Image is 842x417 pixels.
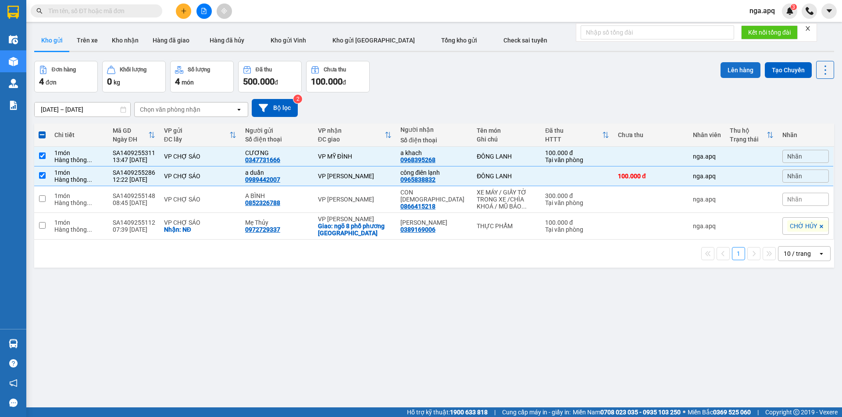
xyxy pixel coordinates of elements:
[54,176,103,183] div: Hàng thông thường
[87,226,92,233] span: ...
[54,169,103,176] div: 1 món
[9,101,18,110] img: solution-icon
[318,223,392,237] div: Giao: ngõ 8 phố phương mai đống đa hà nội
[502,407,571,417] span: Cung cấp máy in - giấy in:
[693,173,721,180] div: nga.apq
[818,250,825,257] svg: open
[332,37,415,44] span: Kho gửi [GEOGRAPHIC_DATA]
[9,339,18,348] img: warehouse-icon
[46,79,57,86] span: đơn
[721,62,760,78] button: Lên hàng
[48,6,152,16] input: Tìm tên, số ĐT hoặc mã đơn
[210,37,244,44] span: Hàng đã hủy
[806,7,813,15] img: phone-icon
[545,226,609,233] div: Tại văn phòng
[39,76,44,87] span: 4
[787,196,802,203] span: Nhãn
[545,156,609,163] div: Tại văn phòng
[252,99,298,117] button: Bộ lọc
[318,196,392,203] div: VP [PERSON_NAME]
[87,199,92,206] span: ...
[400,126,468,133] div: Người nhận
[757,407,759,417] span: |
[400,189,468,203] div: CON THÁI
[181,8,187,14] span: plus
[683,410,685,414] span: ⚪️
[54,156,103,163] div: Hàng thông thường
[113,169,155,176] div: SA1409255286
[102,61,166,92] button: Khối lượng0kg
[732,247,745,260] button: 1
[34,30,70,51] button: Kho gửi
[245,192,309,199] div: A BÌNH
[407,407,488,417] span: Hỗ trợ kỹ thuật:
[245,169,309,176] div: a duẩn
[9,399,18,407] span: message
[108,124,160,147] th: Toggle SortBy
[164,127,229,134] div: VP gửi
[318,127,385,134] div: VP nhận
[306,61,370,92] button: Chưa thu100.000đ
[545,127,602,134] div: Đã thu
[245,199,280,206] div: 0852326788
[618,173,684,180] div: 100.000 đ
[113,127,148,134] div: Mã GD
[9,359,18,368] span: question-circle
[787,173,802,180] span: Nhãn
[477,223,536,230] div: THỰC PHẨM
[113,149,155,156] div: SA1409255311
[545,219,609,226] div: 100.000 đ
[791,4,797,10] sup: 3
[477,153,536,160] div: ĐÔNG LANH
[70,30,105,51] button: Trên xe
[243,76,275,87] span: 500.000
[494,407,496,417] span: |
[318,153,392,160] div: VP MỸ ĐÌNH
[9,79,18,88] img: warehouse-icon
[713,409,751,416] strong: 0369 525 060
[201,8,207,14] span: file-add
[245,149,309,156] div: CƯƠNG
[188,67,210,73] div: Số lượng
[793,409,799,415] span: copyright
[825,7,833,15] span: caret-down
[725,124,778,147] th: Toggle SortBy
[245,127,309,134] div: Người gửi
[741,25,798,39] button: Kết nối tổng đài
[618,131,684,138] div: Chưa thu
[54,219,103,226] div: 1 món
[164,219,236,226] div: VP CHỢ SÁO
[400,176,435,183] div: 0965838832
[792,4,795,10] span: 3
[54,131,103,138] div: Chi tiết
[52,67,76,73] div: Đơn hàng
[545,136,602,143] div: HTTT
[9,57,18,66] img: warehouse-icon
[790,222,817,230] span: CHỜ HỦY
[477,173,536,180] div: ĐÔNG LANH
[787,153,802,160] span: Nhãn
[54,226,103,233] div: Hàng thông thường
[113,156,155,163] div: 13:47 [DATE]
[318,173,392,180] div: VP [PERSON_NAME]
[573,407,681,417] span: Miền Nam
[170,61,234,92] button: Số lượng4món
[450,409,488,416] strong: 1900 633 818
[730,127,767,134] div: Thu hộ
[688,407,751,417] span: Miền Bắc
[400,169,468,176] div: công điên lạnh
[245,136,309,143] div: Số điện thoại
[805,25,811,32] span: close
[318,216,392,223] div: VP [PERSON_NAME]
[311,76,343,87] span: 100.000
[245,156,280,163] div: 0347731666
[113,226,155,233] div: 07:39 [DATE]
[245,226,280,233] div: 0972729337
[196,4,212,19] button: file-add
[113,136,148,143] div: Ngày ĐH
[114,79,120,86] span: kg
[693,131,721,138] div: Nhân viên
[730,136,767,143] div: Trạng thái
[221,8,227,14] span: aim
[113,192,155,199] div: SA1409255148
